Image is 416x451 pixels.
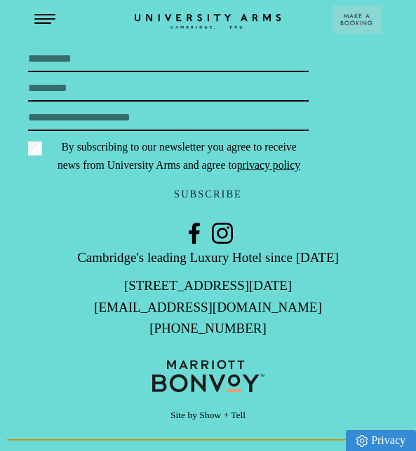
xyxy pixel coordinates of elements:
[34,14,55,25] button: Open Menu
[28,247,388,268] p: Cambridge's leading Luxury Hotel since [DATE]
[149,321,267,335] a: [PHONE_NUMBER]
[152,346,264,406] img: 0b373a9250846ddb45707c9c41e4bd95.svg
[346,430,416,451] a: Privacy
[170,408,246,422] a: Site by Show + Tell
[135,14,282,29] a: Home
[237,159,300,171] a: privacy policy
[94,300,322,314] a: [EMAIL_ADDRESS][DOMAIN_NAME]
[28,141,42,155] input: By subscribing to our newsletter you agree to receive news from University Arms and agree topriva...
[336,13,378,27] span: Make a Booking
[28,138,309,174] label: By subscribing to our newsletter you agree to receive news from University Arms and agree to
[148,181,268,209] button: Subscribe
[333,6,382,34] button: Make a BookingArrow icon
[212,223,233,244] a: Instagram
[184,223,205,244] a: Facebook
[356,435,368,447] img: Privacy
[28,275,388,296] p: [STREET_ADDRESS][DATE]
